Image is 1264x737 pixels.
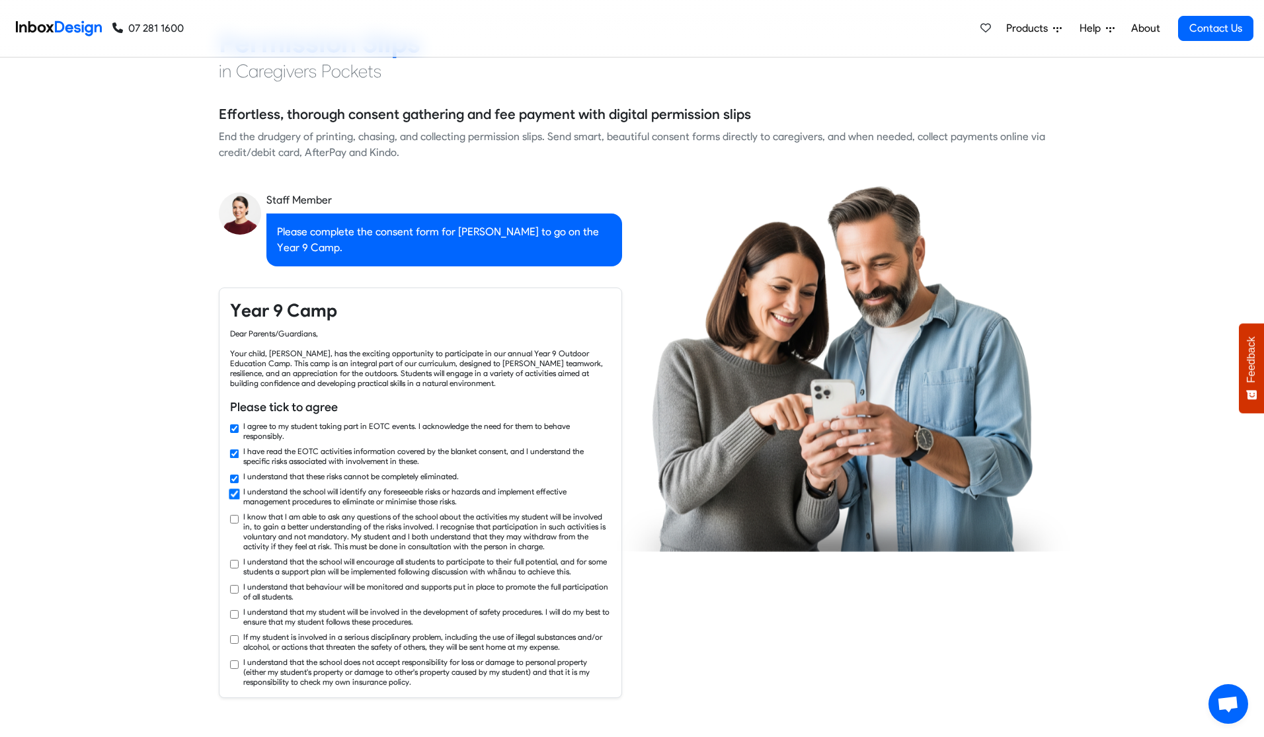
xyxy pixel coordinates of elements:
[112,20,184,36] a: 07 281 1600
[243,657,611,687] label: I understand that the school does not accept responsibility for loss or damage to personal proper...
[230,399,611,416] h6: Please tick to agree
[230,329,611,388] div: Dear Parents/Guardians, Your child, [PERSON_NAME], has the exciting opportunity to participate in...
[1006,20,1053,36] span: Products
[1245,336,1257,383] span: Feedback
[1178,16,1253,41] a: Contact Us
[230,299,611,323] h4: Year 9 Camp
[243,607,611,627] label: I understand that my student will be involved in the development of safety procedures. I will do ...
[1074,15,1120,42] a: Help
[1080,20,1106,36] span: Help
[243,512,611,551] label: I know that I am able to ask any questions of the school about the activities my student will be ...
[243,557,611,576] label: I understand that the school will encourage all students to participate to their full potential, ...
[1239,323,1264,413] button: Feedback - Show survey
[266,213,622,266] div: Please complete the consent form for [PERSON_NAME] to go on the Year 9 Camp.
[243,471,459,481] label: I understand that these risks cannot be completely eliminated.
[266,192,622,208] div: Staff Member
[219,129,1045,161] div: End the drudgery of printing, chasing, and collecting permission slips. Send smart, beautiful con...
[219,192,261,235] img: staff_avatar.png
[219,104,751,124] h5: Effortless, thorough consent gathering and fee payment with digital permission slips
[243,421,611,441] label: I agree to my student taking part in EOTC events. I acknowledge the need for them to behave respo...
[1001,15,1067,42] a: Products
[243,446,611,466] label: I have read the EOTC activities information covered by the blanket consent, and I understand the ...
[1127,15,1164,42] a: About
[243,632,611,652] label: If my student is involved in a serious disciplinary problem, including the use of illegal substan...
[1208,684,1248,724] a: Open chat
[243,582,611,601] label: I understand that behaviour will be monitored and supports put in place to promote the full parti...
[219,59,1045,83] h4: in Caregivers Pockets
[243,486,611,506] label: I understand the school will identify any foreseeable risks or hazards and implement effective ma...
[617,186,1070,552] img: parents_using_phone.png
